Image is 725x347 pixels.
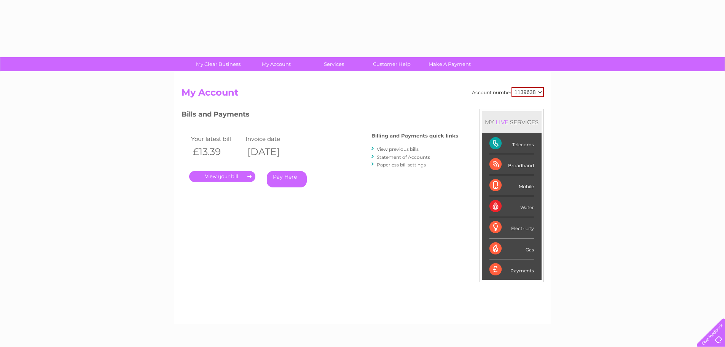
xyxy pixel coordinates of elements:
div: Gas [489,238,534,259]
h4: Billing and Payments quick links [371,133,458,139]
a: Customer Help [360,57,423,71]
a: Services [303,57,365,71]
div: MY SERVICES [482,111,542,133]
div: Account number [472,87,544,97]
td: Your latest bill [189,134,244,144]
a: View previous bills [377,146,419,152]
h2: My Account [182,87,544,102]
a: My Clear Business [187,57,250,71]
div: LIVE [494,118,510,126]
a: Statement of Accounts [377,154,430,160]
div: Broadband [489,154,534,175]
td: Invoice date [244,134,298,144]
div: Payments [489,259,534,280]
div: Water [489,196,534,217]
h3: Bills and Payments [182,109,458,122]
div: Electricity [489,217,534,238]
div: Telecoms [489,133,534,154]
a: Paperless bill settings [377,162,426,168]
a: Make A Payment [418,57,481,71]
th: [DATE] [244,144,298,160]
a: Pay Here [267,171,307,187]
th: £13.39 [189,144,244,160]
div: Mobile [489,175,534,196]
a: My Account [245,57,308,71]
a: . [189,171,255,182]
